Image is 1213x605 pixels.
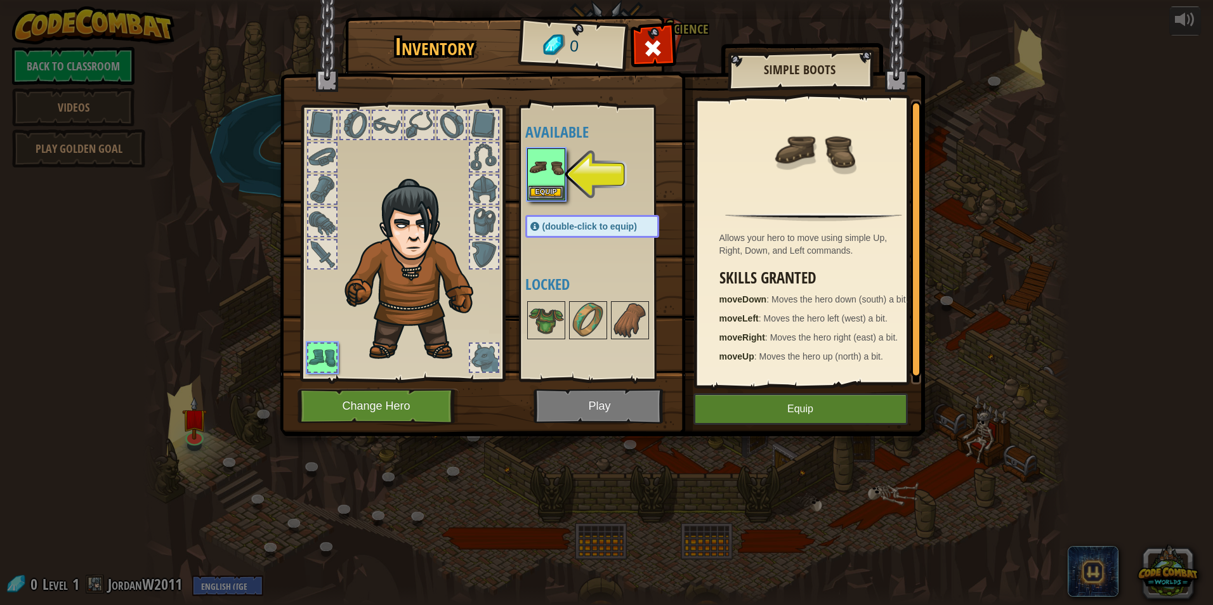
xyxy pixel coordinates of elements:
[298,389,459,424] button: Change Hero
[542,221,637,231] span: (double-click to equip)
[719,270,915,287] h3: Skills Granted
[612,302,648,338] img: portrait.png
[719,294,767,304] strong: moveDown
[525,276,685,292] h4: Locked
[528,186,564,199] button: Equip
[754,351,759,361] span: :
[719,332,765,342] strong: moveRight
[740,63,860,77] h2: Simple Boots
[570,302,606,338] img: portrait.png
[765,332,770,342] span: :
[693,393,908,425] button: Equip
[759,313,764,323] span: :
[719,231,915,257] div: Allows your hero to move using simple Up, Right, Down, and Left commands.
[719,351,754,361] strong: moveUp
[528,302,564,338] img: portrait.png
[719,313,759,323] strong: moveLeft
[766,294,771,304] span: :
[525,124,685,140] h4: Available
[773,109,855,192] img: portrait.png
[354,34,516,60] h1: Inventory
[568,35,579,58] span: 0
[528,150,564,185] img: portrait.png
[759,351,883,361] span: Moves the hero up (north) a bit.
[771,294,908,304] span: Moves the hero down (south) a bit.
[770,332,898,342] span: Moves the hero right (east) a bit.
[764,313,888,323] span: Moves the hero left (west) a bit.
[339,178,494,363] img: hair_2.png
[725,213,902,221] img: hr.png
